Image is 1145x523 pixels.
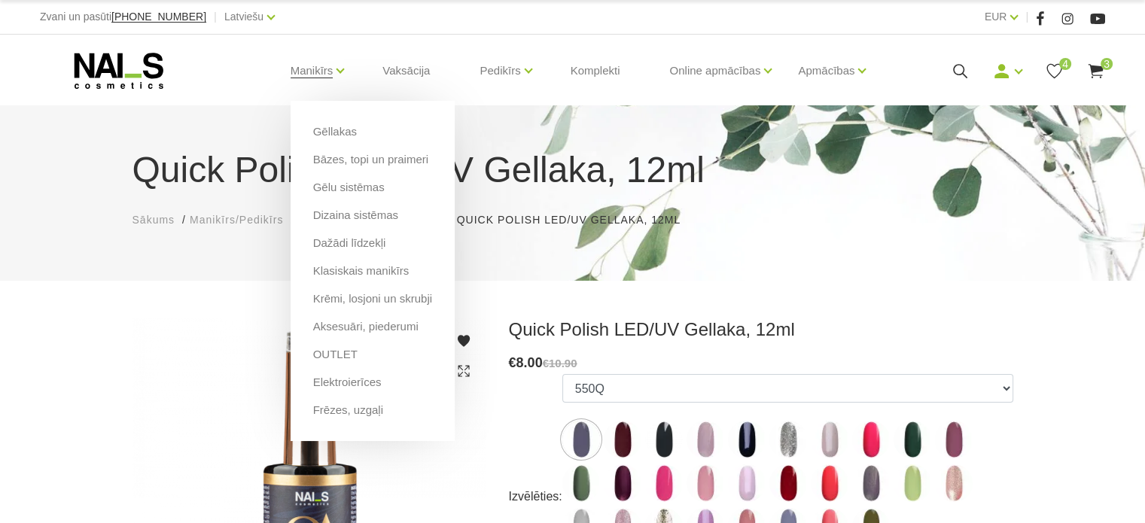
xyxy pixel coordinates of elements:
[214,8,217,26] span: |
[132,212,175,228] a: Sākums
[811,421,848,458] img: ...
[935,464,973,502] img: ...
[313,374,382,391] a: Elektroierīces
[894,464,931,502] img: ...
[852,464,890,502] img: ...
[313,346,358,363] a: OUTLET
[935,421,973,458] img: ...
[728,421,766,458] img: ...
[313,318,419,335] a: Aksesuāri, piederumi
[728,464,766,502] img: ...
[687,464,724,502] img: ...
[562,464,600,502] img: ...
[509,355,516,370] span: €
[798,41,854,101] a: Apmācības
[1059,58,1071,70] span: 4
[516,355,543,370] span: 8.00
[562,421,600,458] img: ...
[645,421,683,458] img: ...
[1086,62,1105,81] a: 3
[291,41,333,101] a: Manikīrs
[313,123,357,140] a: Gēllakas
[370,35,442,107] a: Vaksācija
[313,290,432,307] a: Krēmi, losjoni un skrubji
[769,464,807,502] img: ...
[1025,8,1028,26] span: |
[543,357,577,369] s: €10.90
[313,151,428,168] a: Bāzes, topi un praimeri
[313,263,410,279] a: Klasiskais manikīrs
[313,179,385,196] a: Gēlu sistēmas
[509,318,1013,341] h3: Quick Polish LED/UV Gellaka, 12ml
[313,207,398,223] a: Dizaina sistēmas
[190,212,283,228] a: Manikīrs/Pedikīrs
[457,212,696,228] li: Quick Polish LED/UV Gellaka, 12ml
[1045,62,1064,81] a: 4
[190,214,283,226] span: Manikīrs/Pedikīrs
[669,41,760,101] a: Online apmācības
[313,235,386,251] a: Dažādi līdzekļi
[132,143,1013,197] h1: Quick Polish LED/UV Gellaka, 12ml
[811,464,848,502] img: ...
[480,41,520,101] a: Pedikīrs
[985,8,1007,26] a: EUR
[224,8,263,26] a: Latviešu
[559,35,632,107] a: Komplekti
[852,421,890,458] img: ...
[769,421,807,458] img: ...
[687,421,724,458] img: ...
[894,421,931,458] img: ...
[645,464,683,502] img: ...
[111,11,206,23] a: [PHONE_NUMBER]
[1101,58,1113,70] span: 3
[604,421,641,458] img: ...
[40,8,206,26] div: Zvani un pasūti
[313,402,383,418] a: Frēzes, uzgaļi
[604,464,641,502] img: ...
[509,485,562,509] div: Izvēlēties:
[132,214,175,226] span: Sākums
